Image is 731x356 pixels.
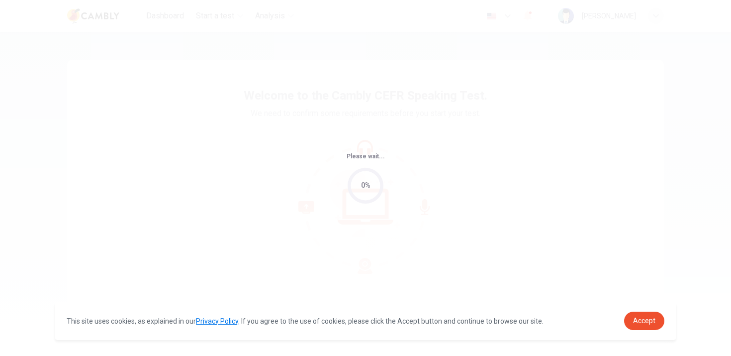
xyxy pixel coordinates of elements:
span: Accept [633,317,655,325]
span: Please wait... [347,153,385,160]
span: This site uses cookies, as explained in our . If you agree to the use of cookies, please click th... [67,317,544,325]
a: dismiss cookie message [624,312,664,330]
div: cookieconsent [55,302,676,340]
a: Privacy Policy [196,317,238,325]
div: 0% [361,180,370,191]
